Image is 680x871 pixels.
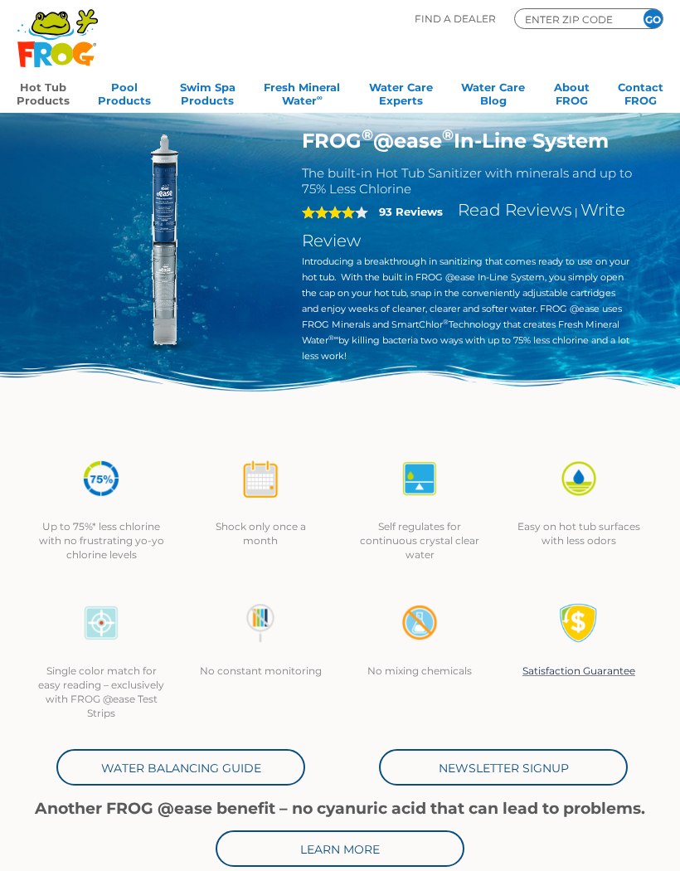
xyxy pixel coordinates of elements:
p: Self regulates for continuous crystal clear water [357,519,483,562]
h1: FROG @ease In-Line System [302,129,634,153]
a: Read Reviews [458,200,572,220]
h1: Another FROG @ease benefit – no cyanuric acid that can lead to problems. [22,800,658,818]
sup: ® [362,126,373,144]
span: | [575,206,578,218]
a: Water Balancing Guide [56,749,305,786]
img: no-mixing1 [400,603,440,643]
p: Up to 75%* less chlorine with no frustrating yo-yo chlorine levels [38,519,164,562]
input: GO [644,9,663,28]
img: icon-atease-self-regulates [400,459,440,499]
a: Newsletter Signup [379,749,628,786]
p: Single color match for easy reading – exclusively with FROG @ease Test Strips [38,664,164,720]
img: icon-atease-color-match [81,603,121,643]
a: PoolProducts [98,75,151,109]
a: Water CareExperts [369,75,433,109]
p: No constant monitoring [197,664,323,678]
p: Easy on hot tub surfaces with less odors [516,519,642,547]
a: ContactFROG [618,75,663,109]
sup: ® [442,126,454,144]
img: icon-atease-easy-on [559,459,599,499]
strong: 93 Reviews [379,205,443,218]
p: Shock only once a month [197,519,323,547]
img: inline-system.png [46,129,277,359]
p: Introducing a breakthrough in sanitizing that comes ready to use on your hot tub. With the built ... [302,254,634,364]
sup: ∞ [317,93,323,102]
span: 4 [302,206,355,219]
a: AboutFROG [554,75,590,109]
p: No mixing chemicals [357,664,483,678]
img: icon-atease-75percent-less [81,459,121,499]
h2: The built-in Hot Tub Sanitizer with minerals and up to 75% Less Chlorine [302,165,634,197]
sup: ® [443,318,449,326]
a: Water CareBlog [461,75,525,109]
a: Satisfaction Guarantee [522,664,635,677]
a: Fresh MineralWater∞ [264,75,340,109]
img: icon-atease-shock-once [240,459,280,499]
a: Swim SpaProducts [180,75,236,109]
a: Learn More [216,830,464,867]
sup: ®∞ [328,333,339,342]
input: Zip Code Form [523,12,623,27]
img: Satisfaction Guarantee Icon [559,603,599,643]
p: Find A Dealer [415,8,496,29]
img: no-constant-monitoring1 [240,603,280,643]
a: Hot TubProducts [17,75,70,109]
